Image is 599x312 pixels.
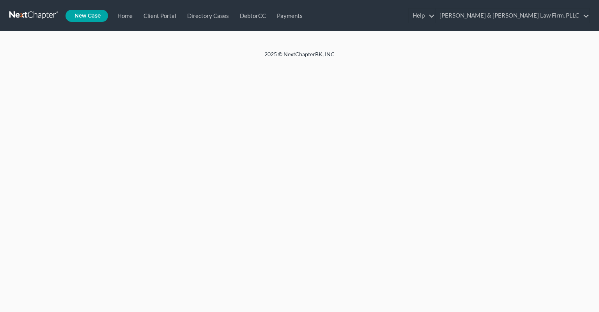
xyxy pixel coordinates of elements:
[233,9,270,23] a: DebtorCC
[409,9,435,23] a: Help
[77,50,522,64] div: 2025 © NextChapterBK, INC
[136,9,180,23] a: Client Portal
[436,9,589,23] a: [PERSON_NAME] & [PERSON_NAME] Law Firm, PLLC
[180,9,233,23] a: Directory Cases
[110,9,136,23] a: Home
[270,9,307,23] a: Payments
[66,10,108,22] new-legal-case-button: New Case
